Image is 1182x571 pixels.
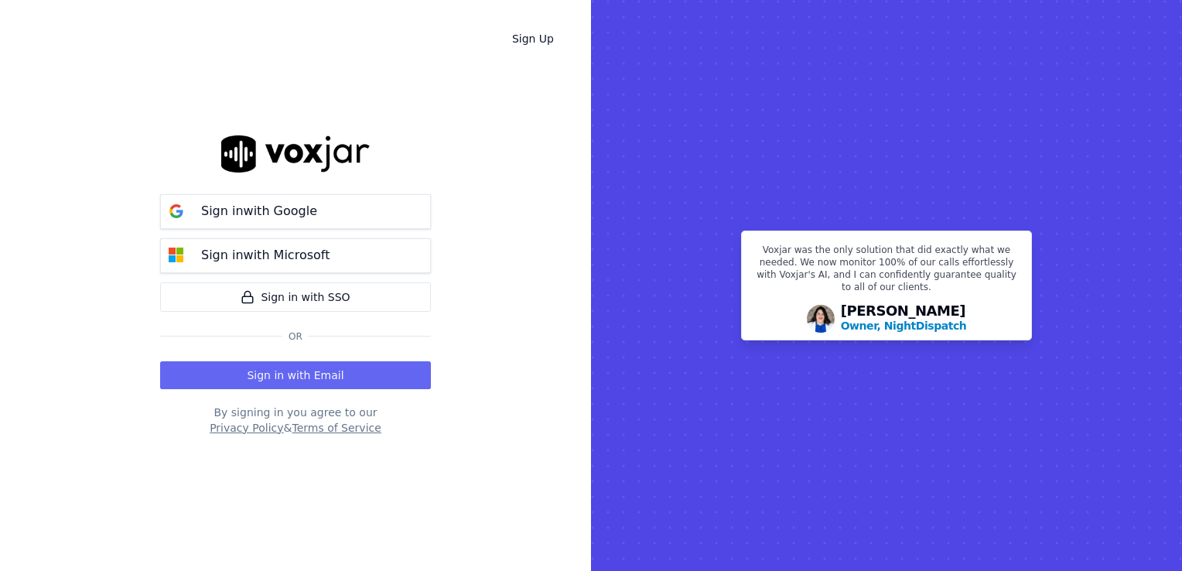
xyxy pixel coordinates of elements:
[751,244,1022,299] p: Voxjar was the only solution that did exactly what we needed. We now monitor 100% of our calls ef...
[282,330,309,343] span: Or
[210,420,283,436] button: Privacy Policy
[160,238,431,273] button: Sign inwith Microsoft
[161,196,192,227] img: google Sign in button
[201,202,317,221] p: Sign in with Google
[221,135,370,172] img: logo
[201,246,330,265] p: Sign in with Microsoft
[161,240,192,271] img: microsoft Sign in button
[160,361,431,389] button: Sign in with Email
[160,405,431,436] div: By signing in you agree to our &
[841,318,967,333] p: Owner, NightDispatch
[160,194,431,229] button: Sign inwith Google
[292,420,381,436] button: Terms of Service
[160,282,431,312] a: Sign in with SSO
[807,305,835,333] img: Avatar
[500,25,566,53] a: Sign Up
[841,304,967,333] div: [PERSON_NAME]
